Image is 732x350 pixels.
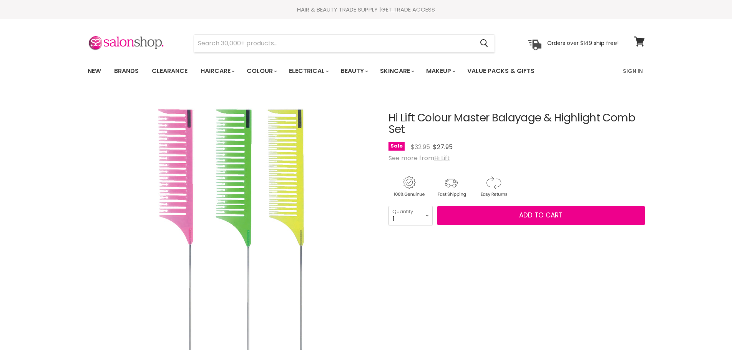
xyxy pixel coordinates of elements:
[420,63,460,79] a: Makeup
[78,6,654,13] div: HAIR & BEAUTY TRADE SUPPLY |
[194,34,495,53] form: Product
[194,35,474,52] input: Search
[381,5,435,13] a: GET TRADE ACCESS
[519,211,563,220] span: Add to cart
[146,63,193,79] a: Clearance
[195,63,239,79] a: Haircare
[78,60,654,82] nav: Main
[82,60,579,82] ul: Main menu
[433,143,453,151] span: $27.95
[411,143,430,151] span: $32.95
[437,206,645,225] button: Add to cart
[388,142,405,151] span: Sale
[618,63,647,79] a: Sign In
[374,63,419,79] a: Skincare
[474,35,495,52] button: Search
[473,175,514,198] img: returns.gif
[388,175,429,198] img: genuine.gif
[82,63,107,79] a: New
[431,175,471,198] img: shipping.gif
[388,206,433,225] select: Quantity
[241,63,282,79] a: Colour
[388,154,450,163] span: See more from
[388,112,645,136] h1: Hi Lift Colour Master Balayage & Highlight Comb Set
[283,63,334,79] a: Electrical
[461,63,540,79] a: Value Packs & Gifts
[434,154,450,163] a: Hi Lift
[108,63,144,79] a: Brands
[335,63,373,79] a: Beauty
[547,40,619,46] p: Orders over $149 ship free!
